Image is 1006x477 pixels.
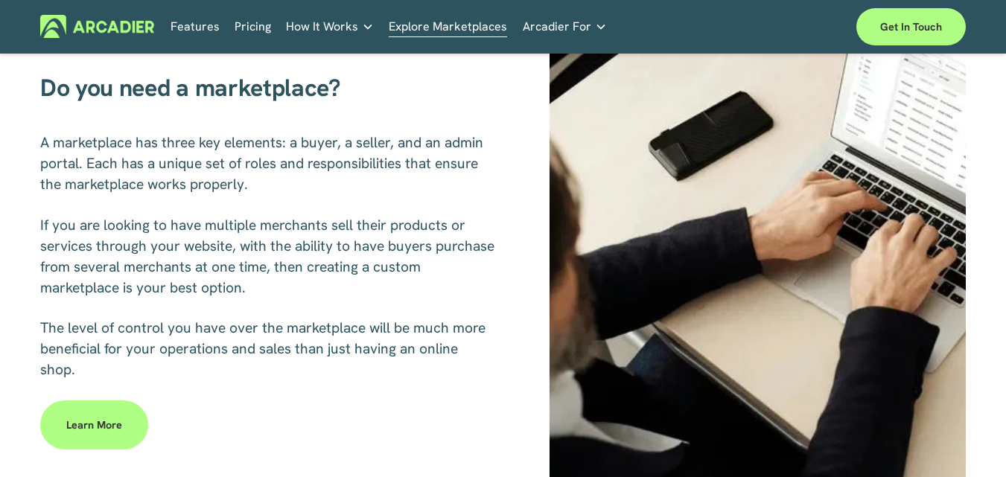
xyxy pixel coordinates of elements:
[932,406,1006,477] iframe: Chat Widget
[40,216,498,297] span: If you are looking to have multiple merchants sell their products or services through your websit...
[856,8,966,45] a: Get in touch
[286,16,358,37] span: How It Works
[40,133,487,193] span: A marketplace has three key elements: a buyer, a seller, and an admin portal. Each has a unique s...
[286,15,374,38] a: folder dropdown
[40,15,154,38] img: Arcadier
[171,15,220,38] a: Features
[235,15,271,38] a: Pricing
[40,72,341,103] span: Do you need a marketplace?
[523,16,591,37] span: Arcadier For
[389,15,507,38] a: Explore Marketplaces
[523,15,607,38] a: folder dropdown
[40,318,489,379] span: The level of control you have over the marketplace will be much more beneficial for your operatio...
[40,400,148,449] a: Learn more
